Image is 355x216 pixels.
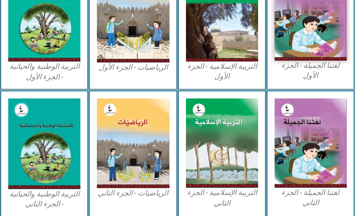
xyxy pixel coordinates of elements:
[275,188,347,208] figcaption: لغتنا الجميلة - الجزء الثاني
[8,189,80,210] figcaption: التربية الوطنية والحياتية - الجزء الثاني
[186,62,258,82] figcaption: التربية الإسلامية - الجزء الأول
[186,188,258,208] figcaption: التربية الإسلامية - الجزء الثاني
[97,188,169,198] figcaption: الرياضيات - الجزء الثاني
[97,62,169,72] figcaption: الرياضيات - الجزء الأول​
[275,61,347,81] figcaption: لغتنا الجميلة - الجزء الأول​
[8,62,80,82] figcaption: التربية الوطنية والحياتية - الجزء الأول​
